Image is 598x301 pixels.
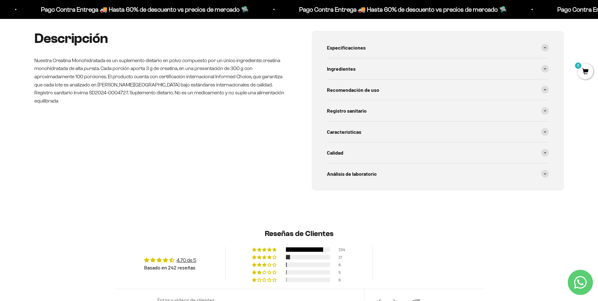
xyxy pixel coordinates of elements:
div: 9% (21) reviews with 4 star rating [252,255,277,259]
summary: Recomendación de uso [327,80,549,100]
h2: Reseñas de Clientes [115,228,483,239]
span: Registro sanitario [327,107,367,115]
a: 0 [578,68,593,75]
div: Average rating is 4.70 stars [144,257,196,264]
a: 4.70 de 5 [177,257,196,263]
div: 2% (6) reviews with 3 star rating [252,263,277,267]
span: Especificaciones [327,44,366,52]
div: 5 [339,270,346,274]
div: 2% (5) reviews with 2 star rating [252,270,277,274]
summary: Especificaciones [327,37,549,58]
summary: Ingredientes [327,58,549,79]
div: 2% (6) reviews with 1 star rating [252,278,277,282]
div: 21 [339,255,346,259]
div: Basado en 242 reseñas [144,264,196,271]
span: Análisis de laboratorio [327,170,377,178]
div: 84% (204) reviews with 5 star rating [252,247,277,252]
summary: Registro sanitario [327,100,549,121]
p: Nuestra Creatina Monohidratada es un suplemento dietario en polvo compuesto por un único ingredie... [34,56,287,105]
div: 6 [339,263,346,267]
div: 6 [339,278,346,282]
p: Pago Contra Entrega 🚚 Hasta 60% de descuento vs precios de mercado 🛸 [41,4,249,15]
summary: Calidad [327,142,549,163]
summary: Características [327,121,549,142]
span: Calidad [327,149,343,157]
summary: Análisis de laboratorio [327,163,549,184]
span: Recomendación de uso [327,86,379,94]
mark: 0 [574,62,582,69]
div: 204 [339,247,346,252]
p: Pago Contra Entrega 🚚 Hasta 60% de descuento vs precios de mercado 🛸 [299,4,507,15]
span: Características [327,128,361,136]
span: Ingredientes [327,65,356,73]
h2: Descripción [34,31,287,46]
